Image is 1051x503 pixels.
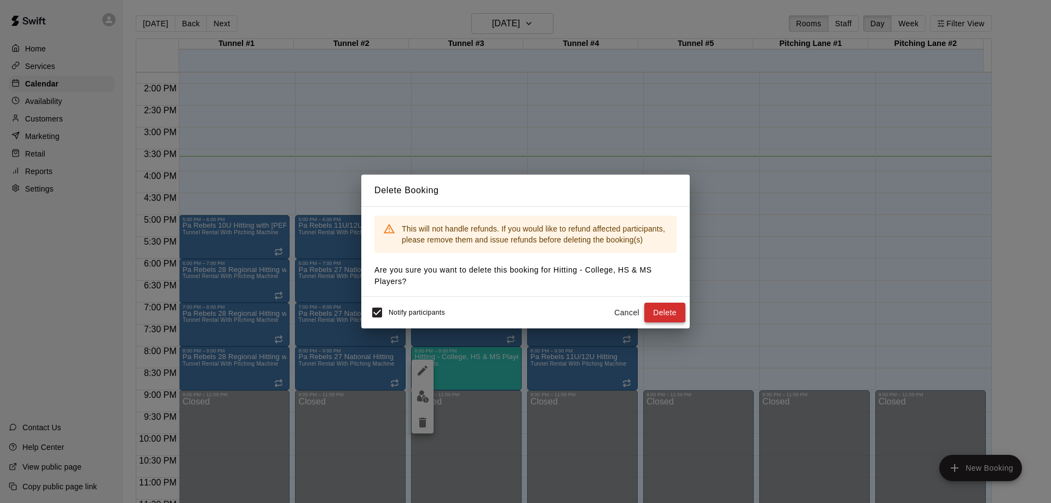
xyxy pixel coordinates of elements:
h2: Delete Booking [361,175,690,206]
button: Delete [644,303,685,323]
button: Cancel [609,303,644,323]
p: Are you sure you want to delete this booking for Hitting - College, HS & MS Players ? [374,264,677,287]
span: Notify participants [389,309,445,316]
div: This will not handle refunds. If you would like to refund affected participants, please remove th... [402,219,668,250]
